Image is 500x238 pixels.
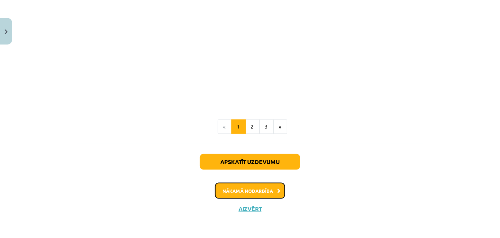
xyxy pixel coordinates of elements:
button: Aizvērt [236,205,264,213]
button: 2 [245,120,260,134]
button: Nākamā nodarbība [215,183,285,199]
img: icon-close-lesson-0947bae3869378f0d4975bcd49f059093ad1ed9edebbc8119c70593378902aed.svg [5,29,8,34]
button: 1 [231,120,246,134]
button: » [273,120,287,134]
button: 3 [259,120,274,134]
button: Apskatīt uzdevumu [200,154,300,170]
nav: Page navigation example [77,120,423,134]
